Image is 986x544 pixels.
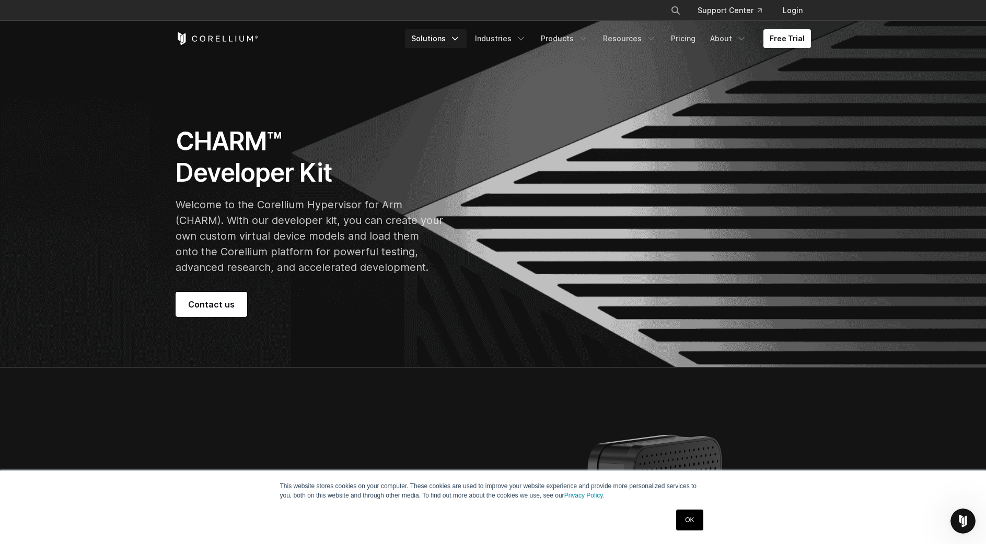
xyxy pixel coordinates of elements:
a: Login [774,1,811,20]
iframe: Intercom live chat [950,508,976,534]
a: Contact us [176,292,247,317]
a: Products [535,29,595,48]
a: About [704,29,753,48]
a: OK [676,510,703,530]
a: Industries [469,29,532,48]
a: Corellium Home [176,32,259,45]
p: This website stores cookies on your computer. These cookies are used to improve your website expe... [280,481,706,500]
div: Navigation Menu [405,29,811,48]
p: Welcome to the Corellium Hypervisor for Arm (CHARM). With our developer kit, you can create your ... [176,197,443,275]
a: Free Trial [763,29,811,48]
button: Search [666,1,685,20]
span: Contact us [188,298,235,311]
a: Privacy Policy. [564,492,605,499]
a: Solutions [405,29,467,48]
h1: CHARM™ Developer Kit [176,126,443,188]
a: Pricing [665,29,702,48]
a: Support Center [689,1,770,20]
a: Resources [597,29,663,48]
div: Navigation Menu [658,1,811,20]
